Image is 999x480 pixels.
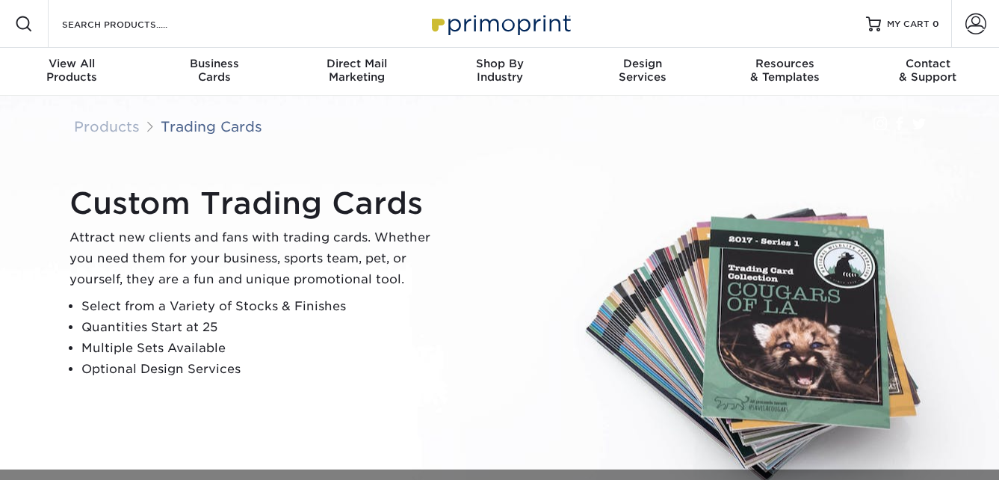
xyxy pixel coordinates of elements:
[285,57,428,70] span: Direct Mail
[887,18,930,31] span: MY CART
[74,118,140,135] a: Products
[856,57,999,70] span: Contact
[856,48,999,96] a: Contact& Support
[81,338,443,359] li: Multiple Sets Available
[69,227,443,290] p: Attract new clients and fans with trading cards. Whether you need them for your business, sports ...
[69,185,443,221] h1: Custom Trading Cards
[285,48,428,96] a: Direct MailMarketing
[161,118,262,135] a: Trading Cards
[285,57,428,84] div: Marketing
[81,317,443,338] li: Quantities Start at 25
[571,57,714,84] div: Services
[143,57,285,84] div: Cards
[571,48,714,96] a: DesignServices
[143,57,285,70] span: Business
[714,57,856,84] div: & Templates
[428,57,571,70] span: Shop By
[571,57,714,70] span: Design
[856,57,999,84] div: & Support
[81,296,443,317] li: Select from a Variety of Stocks & Finishes
[428,48,571,96] a: Shop ByIndustry
[714,48,856,96] a: Resources& Templates
[428,57,571,84] div: Industry
[425,7,575,40] img: Primoprint
[81,359,443,380] li: Optional Design Services
[714,57,856,70] span: Resources
[143,48,285,96] a: BusinessCards
[932,19,939,29] span: 0
[61,15,206,33] input: SEARCH PRODUCTS.....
